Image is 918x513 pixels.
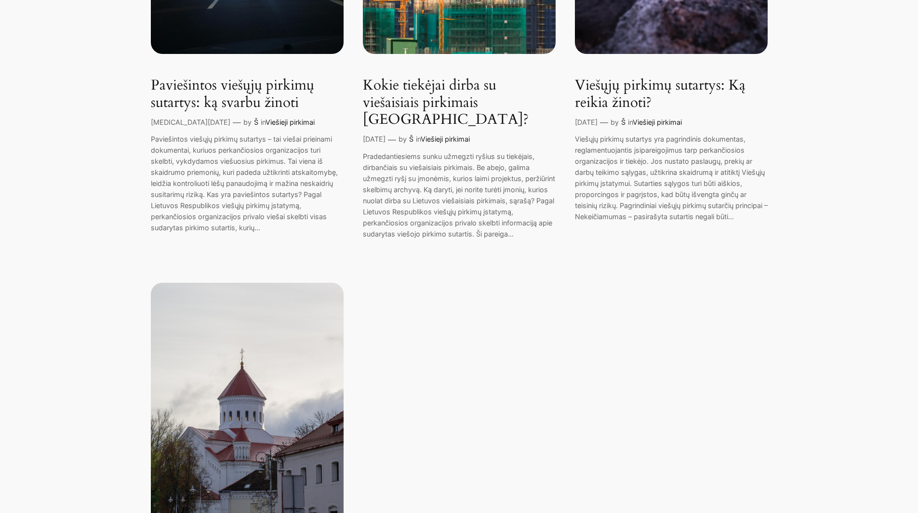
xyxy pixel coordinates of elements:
p: — [233,116,241,129]
p: by [243,117,252,128]
p: Viešųjų pirkimų sutartys yra pagrindinis dokumentas, reglamentuojantis įsipareigojimus tarp perka... [575,133,768,222]
p: by [399,134,407,145]
a: Š [409,135,413,143]
a: Viešieji pirkimai [421,135,470,143]
a: Paviešintos viešųjų pirkimų sutartys: ką svarbu žinoti [151,77,344,111]
a: [DATE] [575,118,598,126]
span: in [416,135,421,143]
p: Paviešintos viešųjų pirkimų sutartys – tai viešai prieinami dokumentai, kuriuos perkančiosios org... [151,133,344,233]
p: Pradedantiesiems sunku užmegzti ryšius su tiekėjais, dirbančiais su viešaisiais pirkimais. Be abe... [363,151,556,239]
a: Š [621,118,625,126]
a: Kokie tiekėjai dirba su viešaisiais pirkimais [GEOGRAPHIC_DATA]? [363,77,556,129]
p: — [600,116,608,129]
a: Viešųjų pirkimų sutartys: Ką reikia žinoti? [575,77,768,111]
a: Viešieji pirkimai [266,118,315,126]
a: [DATE] [363,135,386,143]
a: Viešieji pirkimai [633,118,682,126]
p: — [388,133,396,146]
span: in [261,118,266,126]
a: [MEDICAL_DATA][DATE] [151,118,230,126]
p: by [611,117,619,128]
a: Š [254,118,258,126]
span: in [628,118,633,126]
